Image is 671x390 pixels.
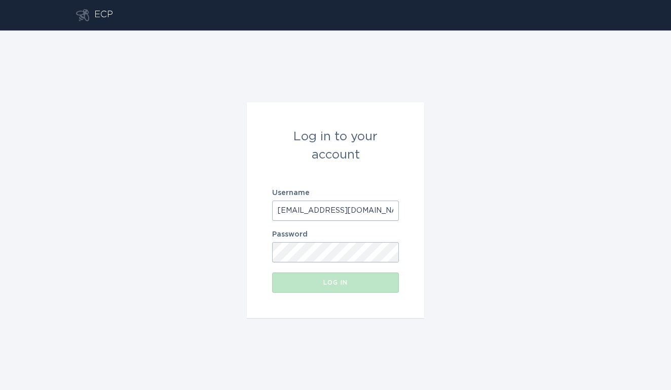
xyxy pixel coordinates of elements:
label: Password [272,231,399,238]
div: ECP [94,9,113,21]
button: Log in [272,272,399,293]
label: Username [272,189,399,197]
div: Log in to your account [272,128,399,164]
div: Log in [277,280,394,286]
button: Go to dashboard [76,9,89,21]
